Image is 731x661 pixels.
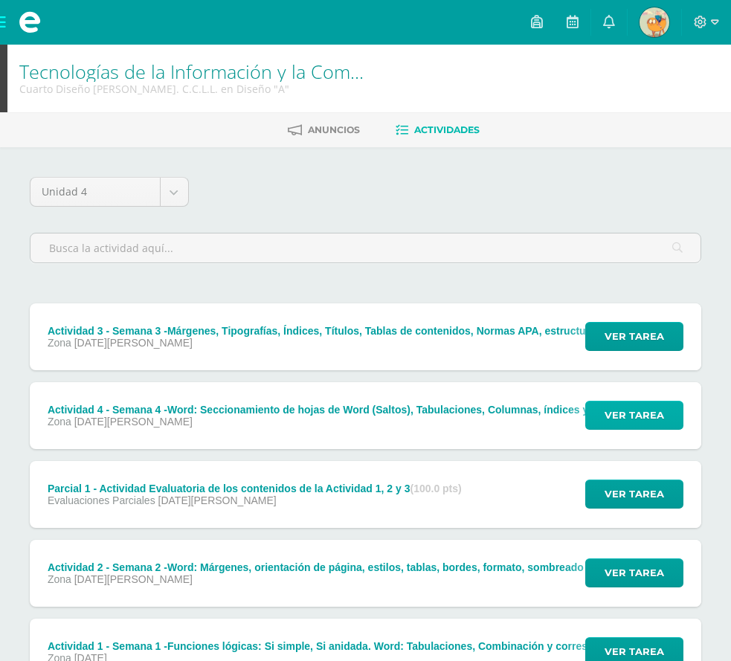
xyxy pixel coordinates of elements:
[19,82,373,96] div: Cuarto Diseño Bach. C.C.L.L. en Diseño 'A'
[585,480,683,509] button: Ver tarea
[605,323,664,350] span: Ver tarea
[410,483,461,494] strong: (100.0 pts)
[48,337,71,349] span: Zona
[74,416,193,428] span: [DATE][PERSON_NAME]
[585,401,683,430] button: Ver tarea
[30,233,701,262] input: Busca la actividad aquí...
[48,640,694,652] div: Actividad 1 - Semana 1 -Funciones lógicas: Si simple, Si anidada. Word: Tabulaciones, Combinación...
[640,7,669,37] img: 7388f2e29a4c387b5ffeb8877dd3829d.png
[48,573,71,585] span: Zona
[288,118,360,142] a: Anuncios
[19,59,447,84] a: Tecnologías de la Información y la Comunicación 4
[42,178,149,206] span: Unidad 4
[308,124,360,135] span: Anuncios
[605,480,664,508] span: Ver tarea
[74,573,193,585] span: [DATE][PERSON_NAME]
[585,558,683,587] button: Ver tarea
[585,322,683,351] button: Ver tarea
[30,178,188,206] a: Unidad 4
[48,483,462,494] div: Parcial 1 - Actividad Evaluatoria de los contenidos de la Actividad 1, 2 y 3
[158,494,277,506] span: [DATE][PERSON_NAME]
[605,559,664,587] span: Ver tarea
[19,61,373,82] h1: Tecnologías de la Información y la Comunicación 4
[396,118,480,142] a: Actividades
[414,124,480,135] span: Actividades
[74,337,193,349] span: [DATE][PERSON_NAME]
[605,402,664,429] span: Ver tarea
[48,494,155,506] span: Evaluaciones Parciales
[48,416,71,428] span: Zona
